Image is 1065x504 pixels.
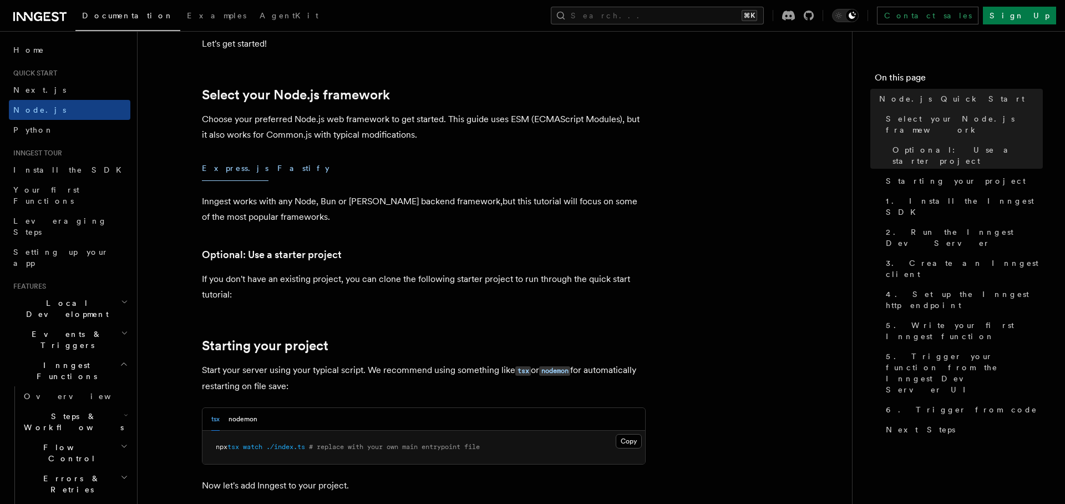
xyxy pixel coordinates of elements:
[19,468,130,500] button: Errors & Retries
[13,125,54,134] span: Python
[9,120,130,140] a: Python
[742,10,757,21] kbd: ⌘K
[9,149,62,158] span: Inngest tour
[9,80,130,100] a: Next.js
[9,180,130,211] a: Your first Functions
[19,406,130,437] button: Steps & Workflows
[82,11,174,20] span: Documentation
[881,346,1043,400] a: 5. Trigger your function from the Inngest Dev Server UI
[227,443,239,451] span: tsx
[881,222,1043,253] a: 2. Run the Inngest Dev Server
[886,404,1037,415] span: 6. Trigger from code
[9,355,130,386] button: Inngest Functions
[881,171,1043,191] a: Starting your project
[539,365,570,375] a: nodemon
[19,386,130,406] a: Overview
[13,44,44,56] span: Home
[202,478,646,493] p: Now let's add Inngest to your project.
[881,315,1043,346] a: 5. Write your first Inngest function
[881,253,1043,284] a: 3. Create an Inngest client
[886,195,1043,218] span: 1. Install the Inngest SDK
[202,271,646,303] p: If you don't have an existing project, you can clone the following starter project to run through...
[886,258,1043,280] span: 3. Create an Inngest client
[879,93,1025,104] span: Node.js Quick Start
[19,473,120,495] span: Errors & Retries
[180,3,253,30] a: Examples
[216,443,227,451] span: npx
[881,420,1043,440] a: Next Steps
[9,293,130,324] button: Local Development
[9,69,57,78] span: Quick start
[9,160,130,180] a: Install the SDK
[9,40,130,60] a: Home
[9,242,130,273] a: Setting up your app
[881,400,1043,420] a: 6. Trigger from code
[13,165,128,174] span: Install the SDK
[309,443,480,451] span: # replace with your own main entrypoint file
[13,248,109,268] span: Setting up your app
[229,408,257,431] button: nodemon
[539,366,570,376] code: nodemon
[19,437,130,468] button: Flow Control
[983,7,1056,24] a: Sign Up
[202,194,646,225] p: Inngest works with any Node, Bun or [PERSON_NAME] backend framework,but this tutorial will focus ...
[75,3,180,31] a: Documentation
[886,351,1043,395] span: 5. Trigger your function from the Inngest Dev Server UI
[886,424,955,435] span: Next Steps
[13,85,66,94] span: Next.js
[9,360,120,382] span: Inngest Functions
[886,289,1043,311] span: 4. Set up the Inngest http endpoint
[187,11,246,20] span: Examples
[202,247,342,263] a: Optional: Use a starter project
[202,362,646,394] p: Start your server using your typical script. We recommend using something like or for automatical...
[243,443,262,451] span: watch
[892,144,1043,167] span: Optional: Use a starter project
[202,112,646,143] p: Choose your preferred Node.js web framework to get started. This guide uses ESM (ECMAScript Modul...
[616,434,642,448] button: Copy
[886,113,1043,135] span: Select your Node.js framework
[266,443,305,451] span: ./index.ts
[9,329,121,351] span: Events & Triggers
[9,298,121,320] span: Local Development
[9,324,130,355] button: Events & Triggers
[881,109,1043,140] a: Select your Node.js framework
[9,100,130,120] a: Node.js
[888,140,1043,171] a: Optional: Use a starter project
[202,36,646,52] p: Let's get started!
[877,7,978,24] a: Contact sales
[9,282,46,291] span: Features
[277,156,329,181] button: Fastify
[9,211,130,242] a: Leveraging Steps
[253,3,325,30] a: AgentKit
[515,366,531,376] code: tsx
[875,89,1043,109] a: Node.js Quick Start
[886,226,1043,249] span: 2. Run the Inngest Dev Server
[202,156,268,181] button: Express.js
[260,11,318,20] span: AgentKit
[886,175,1026,187] span: Starting your project
[202,87,390,103] a: Select your Node.js framework
[24,392,138,401] span: Overview
[881,191,1043,222] a: 1. Install the Inngest SDK
[515,365,531,375] a: tsx
[886,320,1043,342] span: 5. Write your first Inngest function
[202,338,328,354] a: Starting your project
[881,284,1043,315] a: 4. Set up the Inngest http endpoint
[832,9,859,22] button: Toggle dark mode
[13,185,79,205] span: Your first Functions
[13,105,66,114] span: Node.js
[211,408,220,431] button: tsx
[19,442,120,464] span: Flow Control
[13,216,107,236] span: Leveraging Steps
[875,71,1043,89] h4: On this page
[551,7,764,24] button: Search...⌘K
[19,411,124,433] span: Steps & Workflows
